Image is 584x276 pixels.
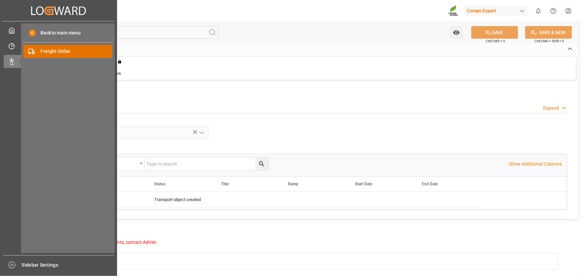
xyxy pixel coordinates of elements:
[464,4,531,17] button: Compo Expert
[196,127,206,138] button: open menu
[36,29,81,36] span: Back to main menu
[23,45,112,58] a: Freight Order
[464,6,528,16] div: Compo Expert
[531,3,546,18] button: show 0 new notifications
[4,24,113,37] a: My Cockpit
[450,26,463,39] button: open menu
[546,3,561,18] button: Help Center
[355,182,372,186] span: Start Date
[95,158,145,170] button: open menu
[154,192,205,207] div: Transport object created
[255,158,268,170] button: search button
[543,105,559,112] div: Expand
[509,161,562,168] p: Show Additional Columns
[98,159,137,167] div: Equals
[422,182,438,186] span: End Date
[36,239,569,246] p: You do not have permission for Comments, contact Admin.
[154,182,166,186] span: Status
[31,26,219,39] input: Search Fields
[221,182,229,186] span: Title
[41,48,113,55] span: Freight Order
[22,262,114,269] span: Sidebar Settings
[486,38,505,43] span: Ctrl/CMD + S
[145,158,268,170] input: Type to search
[525,26,572,39] button: SAVE & NEW
[288,182,298,186] span: Ramp
[534,38,564,43] span: Ctrl/CMD + Shift + S
[449,5,459,17] img: Screenshot%202023-09-29%20at%2010.02.21.png_1712312052.png
[4,39,113,52] a: Timeslot Management
[471,26,518,39] button: SAVE
[79,192,481,207] div: Press SPACE to select this row.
